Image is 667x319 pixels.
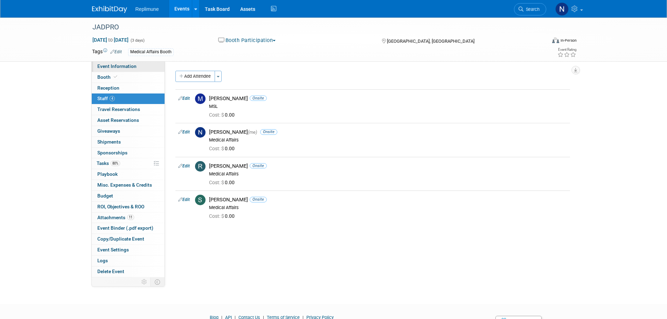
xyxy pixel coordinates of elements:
span: Delete Event [97,269,124,274]
span: Shipments [97,139,121,145]
span: ROI, Objectives & ROO [97,204,144,209]
a: Search [514,3,546,15]
div: Event Rating [557,48,576,51]
div: JADPRO [90,21,536,34]
span: Budget [97,193,113,199]
span: [GEOGRAPHIC_DATA], [GEOGRAPHIC_DATA] [387,39,474,44]
span: Event Settings [97,247,129,252]
a: Budget [92,191,165,201]
a: Playbook [92,169,165,180]
span: 0.00 [209,180,237,185]
span: Event Information [97,63,137,69]
span: Copy/Duplicate Event [97,236,144,242]
a: Travel Reservations [92,104,165,115]
span: Sponsorships [97,150,127,155]
span: 0.00 [209,112,237,118]
i: Booth reservation complete [114,75,117,79]
a: Logs [92,256,165,266]
a: Giveaways [92,126,165,137]
img: M.jpg [195,93,206,104]
a: Sponsorships [92,148,165,158]
img: Format-Inperson.png [552,37,559,43]
span: Misc. Expenses & Credits [97,182,152,188]
button: Add Attendee [175,71,215,82]
a: Event Information [92,61,165,72]
td: Toggle Event Tabs [150,277,165,286]
span: Replimune [136,6,159,12]
span: Cost: $ [209,180,225,185]
td: Personalize Event Tab Strip [138,277,151,286]
span: 4 [110,96,115,101]
span: (3 days) [130,38,145,43]
a: Event Binder (.pdf export) [92,223,165,234]
div: Event Format [505,36,577,47]
img: R.jpg [195,161,206,172]
span: to [107,37,114,43]
span: Attachments [97,215,134,220]
div: [PERSON_NAME] [209,163,567,169]
span: Travel Reservations [97,106,140,112]
div: Medical Affairs [209,137,567,143]
span: Asset Reservations [97,117,139,123]
button: Booth Participation [216,37,278,44]
a: Reception [92,83,165,93]
td: Tags [92,48,122,56]
span: Logs [97,258,108,263]
a: Booth [92,72,165,83]
div: Medical Affairs [209,205,567,210]
span: Booth [97,74,119,80]
a: Edit [110,49,122,54]
span: Giveaways [97,128,120,134]
span: 11 [127,215,134,220]
a: Event Settings [92,245,165,255]
span: Search [523,7,540,12]
a: ROI, Objectives & ROO [92,202,165,212]
img: ExhibitDay [92,6,127,13]
div: [PERSON_NAME] [209,95,567,102]
img: S.jpg [195,195,206,205]
a: Edit [178,164,190,168]
img: N.jpg [195,127,206,138]
a: Misc. Expenses & Credits [92,180,165,190]
span: 0.00 [209,146,237,151]
a: Edit [178,130,190,134]
div: In-Person [560,38,577,43]
span: Reception [97,85,119,91]
span: Onsite [250,197,267,202]
img: Nicole Schaeffner [555,2,569,16]
span: Onsite [250,96,267,101]
span: Cost: $ [209,146,225,151]
a: Edit [178,197,190,202]
div: [PERSON_NAME] [209,196,567,203]
a: Attachments11 [92,213,165,223]
div: Medical Affairs Booth [128,48,174,56]
a: Staff4 [92,93,165,104]
span: Tasks [97,160,120,166]
span: Onsite [250,163,267,168]
span: [DATE] [DATE] [92,37,129,43]
a: Copy/Duplicate Event [92,234,165,244]
div: Medical Affairs [209,171,567,177]
span: Cost: $ [209,213,225,219]
span: (me) [248,130,257,135]
span: Event Binder (.pdf export) [97,225,153,231]
span: Playbook [97,171,118,177]
div: [PERSON_NAME] [209,129,567,136]
a: Delete Event [92,266,165,277]
a: Shipments [92,137,165,147]
span: Staff [97,96,115,101]
span: 80% [111,161,120,166]
a: Asset Reservations [92,115,165,126]
div: MSL [209,104,567,109]
span: Onsite [260,129,277,134]
span: Cost: $ [209,112,225,118]
span: 0.00 [209,213,237,219]
a: Tasks80% [92,158,165,169]
a: Edit [178,96,190,101]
